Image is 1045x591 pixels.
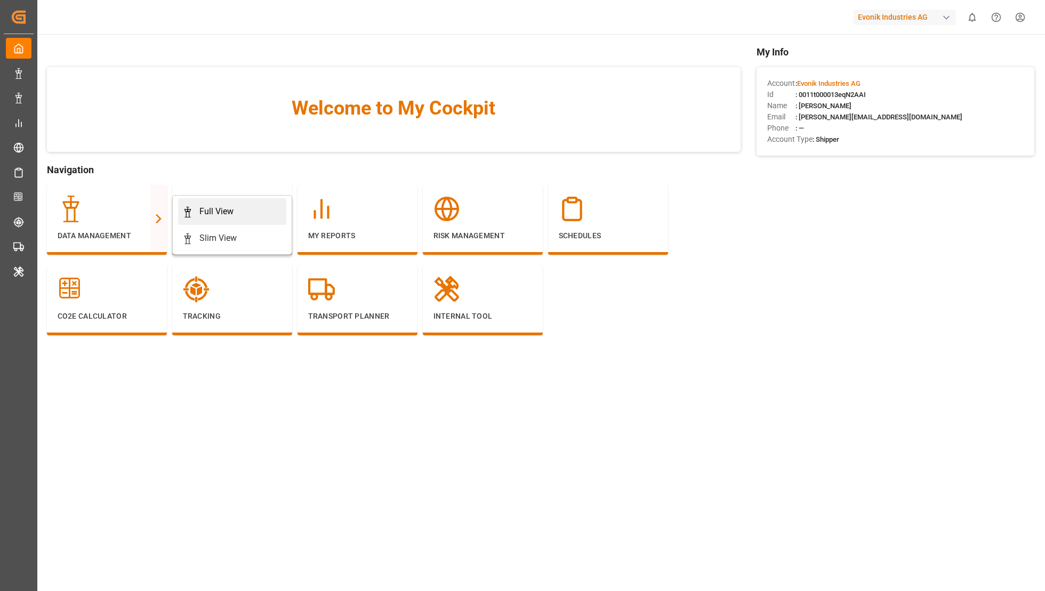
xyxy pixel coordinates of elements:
p: CO2e Calculator [58,311,156,322]
span: Welcome to My Cockpit [68,94,720,123]
p: Internal Tool [433,311,532,322]
span: Navigation [47,163,741,177]
button: Help Center [984,5,1008,29]
div: Full View [199,205,234,218]
span: : — [795,124,804,132]
span: : 0011t000013eqN2AAI [795,91,866,99]
button: Evonik Industries AG [854,7,960,27]
span: My Info [757,45,1034,59]
button: show 0 new notifications [960,5,984,29]
span: Name [767,100,795,111]
a: Full View [178,198,286,225]
span: Account [767,78,795,89]
p: Transport Planner [308,311,407,322]
span: : Shipper [813,135,839,143]
span: : [PERSON_NAME][EMAIL_ADDRESS][DOMAIN_NAME] [795,113,962,121]
a: Slim View [178,225,286,252]
p: Data Management [58,230,156,241]
span: Evonik Industries AG [797,79,861,87]
p: Risk Management [433,230,532,241]
p: Tracking [183,311,282,322]
div: Slim View [199,232,237,245]
span: Phone [767,123,795,134]
span: Email [767,111,795,123]
span: : [PERSON_NAME] [795,102,851,110]
div: Evonik Industries AG [854,10,956,25]
span: Id [767,89,795,100]
p: My Reports [308,230,407,241]
p: Schedules [559,230,657,241]
span: Account Type [767,134,813,145]
span: : [795,79,861,87]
